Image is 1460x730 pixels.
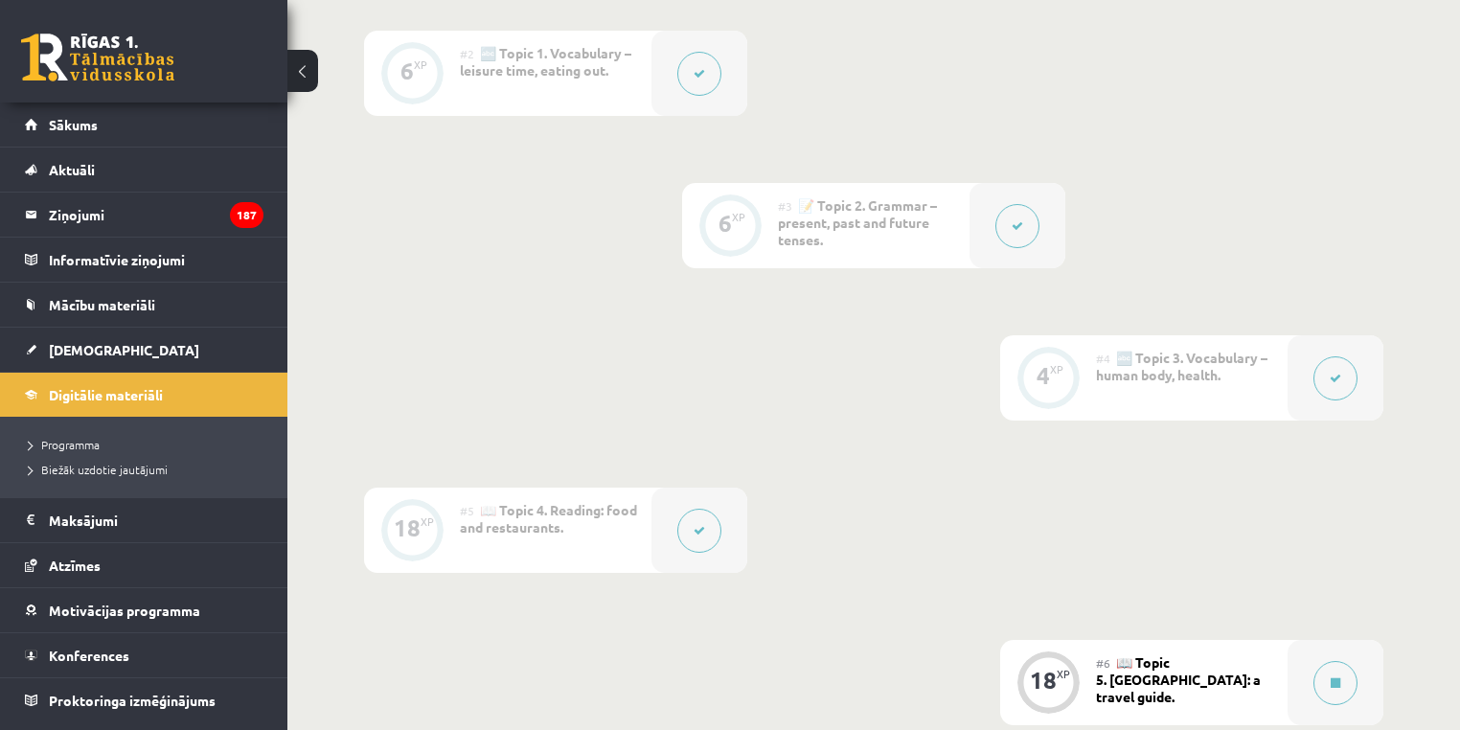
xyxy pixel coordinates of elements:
[49,238,263,282] legend: Informatīvie ziņojumi
[49,557,101,574] span: Atzīmes
[394,519,421,536] div: 18
[460,501,637,536] span: 📖 Topic 4. Reading: food and restaurants.
[1096,351,1110,366] span: #4
[29,436,268,453] a: Programma
[49,193,263,237] legend: Ziņojumi
[49,602,200,619] span: Motivācijas programma
[49,386,163,403] span: Digitālie materiāli
[25,678,263,722] a: Proktoringa izmēģinājums
[1050,364,1063,375] div: XP
[25,588,263,632] a: Motivācijas programma
[49,296,155,313] span: Mācību materiāli
[25,193,263,237] a: Ziņojumi187
[1057,669,1070,679] div: XP
[25,498,263,542] a: Maksājumi
[25,373,263,417] a: Digitālie materiāli
[25,148,263,192] a: Aktuāli
[1037,367,1050,384] div: 4
[21,34,174,81] a: Rīgas 1. Tālmācības vidusskola
[49,692,216,709] span: Proktoringa izmēģinājums
[29,437,100,452] span: Programma
[421,516,434,527] div: XP
[1030,672,1057,689] div: 18
[25,238,263,282] a: Informatīvie ziņojumi
[778,198,792,214] span: #3
[29,462,168,477] span: Biežāk uzdotie jautājumi
[1096,655,1110,671] span: #6
[1096,349,1267,383] span: 🔤 Topic 3. Vocabulary – human body, health.
[25,328,263,372] a: [DEMOGRAPHIC_DATA]
[25,633,263,677] a: Konferences
[732,212,745,222] div: XP
[25,283,263,327] a: Mācību materiāli
[25,103,263,147] a: Sākums
[230,202,263,228] i: 187
[25,543,263,587] a: Atzīmes
[49,116,98,133] span: Sākums
[49,161,95,178] span: Aktuāli
[460,46,474,61] span: #2
[49,647,129,664] span: Konferences
[460,503,474,518] span: #5
[778,196,937,248] span: 📝 Topic 2. Grammar – present, past and future tenses.
[29,461,268,478] a: Biežāk uzdotie jautājumi
[719,215,732,232] div: 6
[414,59,427,70] div: XP
[1096,653,1261,705] span: 📖 Topic 5. [GEOGRAPHIC_DATA]: a travel guide.
[460,44,631,79] span: 🔤 Topic 1. Vocabulary – leisure time, eating out.
[49,498,263,542] legend: Maksājumi
[400,62,414,80] div: 6
[49,341,199,358] span: [DEMOGRAPHIC_DATA]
